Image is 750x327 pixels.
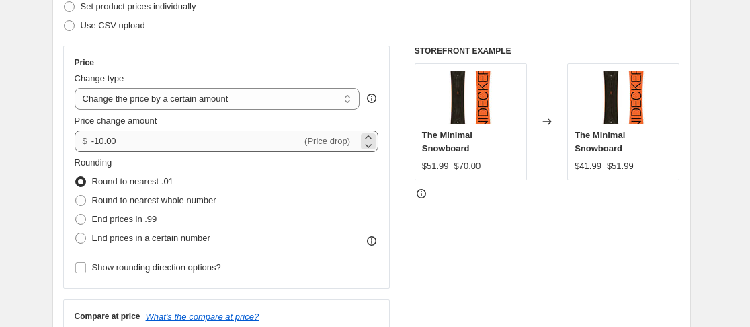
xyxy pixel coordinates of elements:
[575,159,601,173] div: $41.99
[92,262,221,272] span: Show rounding direction options?
[422,130,472,153] span: The Minimal Snowboard
[575,130,625,153] span: The Minimal Snowboard
[83,136,87,146] span: $
[92,195,216,205] span: Round to nearest whole number
[444,71,497,124] img: images_80x.jpg
[91,131,302,152] input: -10.00
[422,159,449,173] div: $51.99
[454,159,481,173] strike: $70.00
[597,71,651,124] img: images_80x.jpg
[92,176,173,186] span: Round to nearest .01
[415,46,680,57] h6: STOREFRONT EXAMPLE
[304,136,350,146] span: (Price drop)
[365,92,378,105] div: help
[75,57,94,68] h3: Price
[146,312,259,322] button: What's the compare at price?
[75,73,124,83] span: Change type
[75,116,157,126] span: Price change amount
[75,311,140,322] h3: Compare at price
[607,159,634,173] strike: $51.99
[81,1,196,11] span: Set product prices individually
[92,214,157,224] span: End prices in .99
[81,20,145,30] span: Use CSV upload
[75,157,112,168] span: Rounding
[92,233,210,243] span: End prices in a certain number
